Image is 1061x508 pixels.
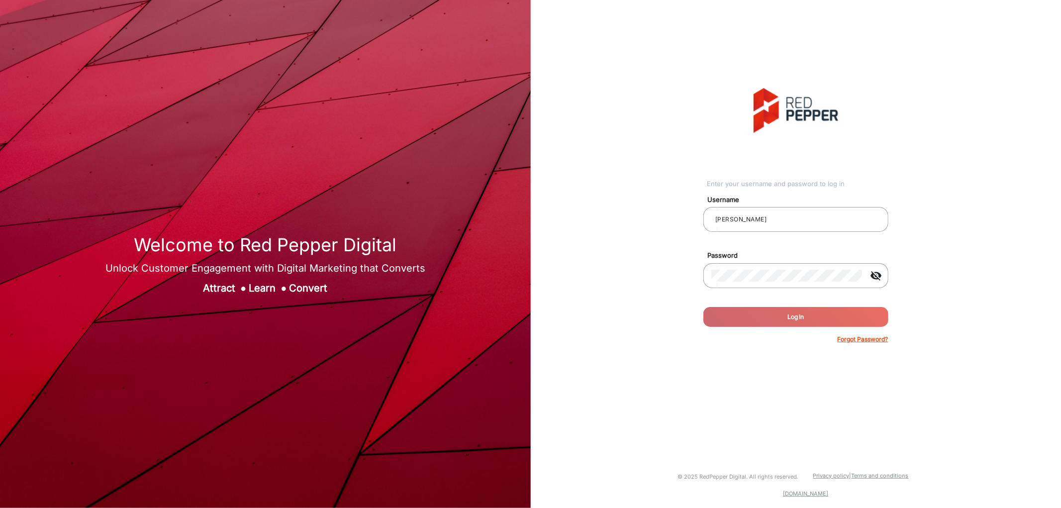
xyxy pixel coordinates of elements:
mat-icon: visibility_off [865,270,888,282]
span: ● [240,282,246,294]
div: Enter your username and password to log in [707,179,888,189]
h1: Welcome to Red Pepper Digital [105,234,425,256]
mat-label: Username [700,195,900,205]
div: Attract Learn Convert [105,281,425,296]
input: Your username [711,213,880,225]
small: © 2025 RedPepper Digital. All rights reserved. [677,473,798,480]
p: Forgot Password? [838,335,888,344]
a: | [850,472,852,479]
a: [DOMAIN_NAME] [783,490,828,497]
a: Terms and conditions [852,472,909,479]
button: Log In [703,307,888,327]
img: vmg-logo [754,88,838,133]
mat-label: Password [700,251,900,261]
div: Unlock Customer Engagement with Digital Marketing that Converts [105,261,425,276]
span: ● [281,282,287,294]
a: Privacy policy [813,472,850,479]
